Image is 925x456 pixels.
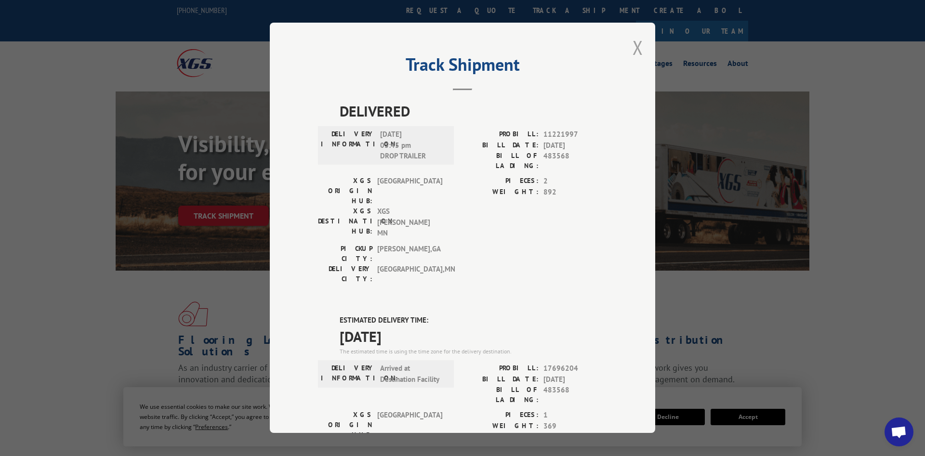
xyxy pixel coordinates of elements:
label: PIECES: [462,176,539,187]
span: XGS [PERSON_NAME] MN [377,206,442,239]
div: The estimated time is using the time zone for the delivery destination. [340,347,607,356]
span: 369 [543,421,607,432]
label: PICKUP CITY: [318,244,372,264]
h2: Track Shipment [318,58,607,76]
label: BILL OF LADING: [462,151,539,171]
label: WEIGHT: [462,421,539,432]
label: BILL DATE: [462,140,539,151]
label: DELIVERY CITY: [318,264,372,284]
span: 2 [543,176,607,187]
button: Close modal [633,35,643,60]
label: XGS ORIGIN HUB: [318,410,372,440]
label: PROBILL: [462,129,539,140]
label: XGS DESTINATION HUB: [318,206,372,239]
label: WEIGHT: [462,187,539,198]
span: 892 [543,187,607,198]
span: [DATE] 03:45 pm DROP TRAILER [380,129,445,162]
label: PIECES: [462,410,539,421]
span: [DATE] [340,326,607,347]
span: 483568 [543,385,607,405]
span: Arrived at Destination Facility [380,363,445,385]
span: 17696204 [543,363,607,374]
div: Open chat [885,417,913,446]
span: 11221997 [543,129,607,140]
span: DELIVERED [340,100,607,122]
span: [DATE] [543,140,607,151]
label: BILL DATE: [462,374,539,385]
label: XGS ORIGIN HUB: [318,176,372,206]
label: DELIVERY INFORMATION: [321,363,375,385]
label: BILL OF LADING: [462,385,539,405]
span: 483568 [543,151,607,171]
label: DELIVERY INFORMATION: [321,129,375,162]
span: [GEOGRAPHIC_DATA] [377,410,442,440]
span: [GEOGRAPHIC_DATA] , MN [377,264,442,284]
span: 1 [543,410,607,421]
span: [GEOGRAPHIC_DATA] [377,176,442,206]
label: ESTIMATED DELIVERY TIME: [340,315,607,326]
span: [DATE] [543,374,607,385]
span: [PERSON_NAME] , GA [377,244,442,264]
label: PROBILL: [462,363,539,374]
